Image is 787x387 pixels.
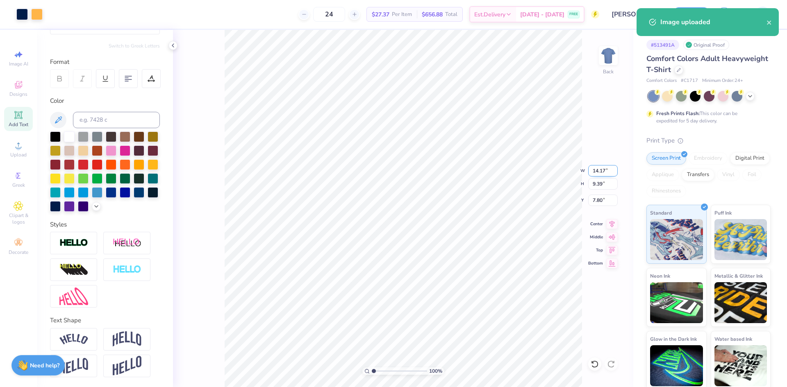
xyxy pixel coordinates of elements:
span: Decorate [9,249,28,256]
span: Top [588,247,603,253]
input: – – [313,7,345,22]
img: Standard [650,219,703,260]
div: Original Proof [683,40,729,50]
span: Glow in the Dark Ink [650,335,697,343]
span: 100 % [429,367,442,375]
div: Applique [646,169,679,181]
span: Greek [12,182,25,188]
img: Arc [59,334,88,345]
span: FREE [569,11,578,17]
span: Metallic & Glitter Ink [714,272,763,280]
div: Foil [742,169,762,181]
span: Designs [9,91,27,97]
span: Clipart & logos [4,212,33,225]
span: Center [588,221,603,227]
strong: Fresh Prints Flash: [656,110,700,117]
span: Add Text [9,121,28,128]
img: Metallic & Glitter Ink [714,282,767,323]
span: $27.37 [372,10,389,19]
div: Print Type [646,136,771,145]
img: Stroke [59,238,88,248]
div: Embroidery [689,152,728,165]
div: Color [50,96,160,106]
strong: Need help? [30,362,59,369]
span: Image AI [9,61,28,67]
div: Text Shape [50,316,160,325]
div: This color can be expedited for 5 day delivery. [656,110,757,124]
div: Digital Print [730,152,770,165]
img: Arch [113,331,141,347]
div: Styles [50,220,160,229]
span: Per Item [392,10,412,19]
span: Minimum Order: 24 + [702,77,743,84]
img: Neon Ink [650,282,703,323]
input: Untitled Design [605,6,666,23]
div: Format [50,57,161,67]
span: Puff Ink [714,208,732,217]
img: Water based Ink [714,345,767,386]
span: [DATE] - [DATE] [520,10,564,19]
span: Est. Delivery [474,10,505,19]
div: Transfers [682,169,714,181]
button: Switch to Greek Letters [109,43,160,49]
img: 3d Illusion [59,263,88,276]
span: Middle [588,234,603,240]
div: Image uploaded [660,17,767,27]
div: Rhinestones [646,185,686,197]
img: Glow in the Dark Ink [650,345,703,386]
img: Negative Space [113,265,141,274]
span: Upload [10,152,27,158]
img: Puff Ink [714,219,767,260]
img: Shadow [113,238,141,248]
span: Neon Ink [650,272,670,280]
span: Comfort Colors Adult Heavyweight T-Shirt [646,54,768,75]
span: $656.88 [422,10,443,19]
div: Screen Print [646,152,686,165]
input: e.g. 7428 c [73,112,160,128]
button: close [767,17,772,27]
img: Back [600,48,616,64]
img: Rise [113,356,141,376]
img: Flag [59,358,88,374]
span: Total [445,10,457,19]
div: # 513491A [646,40,679,50]
span: Comfort Colors [646,77,677,84]
div: Vinyl [717,169,740,181]
div: Back [603,68,614,75]
span: # C1717 [681,77,698,84]
img: Free Distort [59,287,88,305]
span: Standard [650,208,672,217]
span: Bottom [588,260,603,266]
span: Water based Ink [714,335,752,343]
